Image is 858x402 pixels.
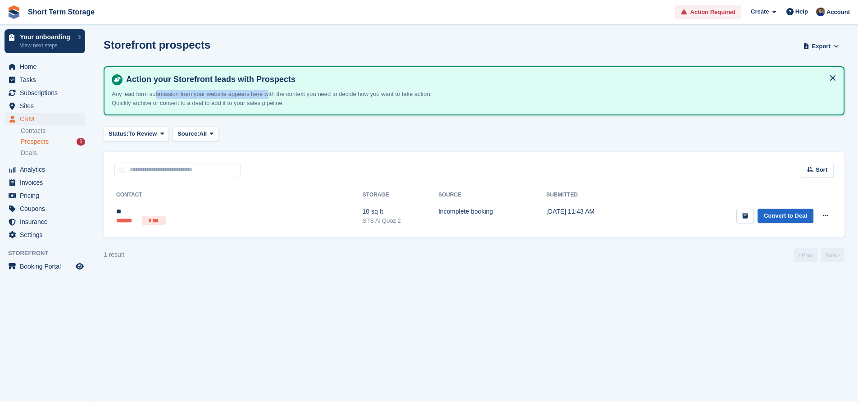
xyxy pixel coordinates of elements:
[21,137,85,146] a: Prospects 1
[20,34,73,40] p: Your onboarding
[5,113,85,125] a: menu
[821,248,844,262] a: Next
[200,129,207,138] span: All
[109,129,128,138] span: Status:
[20,41,73,50] p: View next steps
[20,163,74,176] span: Analytics
[24,5,98,19] a: Short Term Storage
[20,189,74,202] span: Pricing
[20,87,74,99] span: Subscriptions
[690,8,735,17] span: Action Required
[20,228,74,241] span: Settings
[812,42,831,51] span: Export
[20,202,74,215] span: Coupons
[675,5,741,20] a: Action Required
[77,138,85,146] div: 1
[20,100,74,112] span: Sites
[794,248,817,262] a: Previous
[112,90,449,107] p: Any lead form submission from your website appears here with the context you need to decide how y...
[751,7,769,16] span: Create
[438,202,546,230] td: Incomplete booking
[5,29,85,53] a: Your onboarding View next steps
[8,249,90,258] span: Storefront
[363,207,438,216] div: 10 sq ft
[7,5,21,19] img: stora-icon-8386f47178a22dfd0bd8f6a31ec36ba5ce8667c1dd55bd0f319d3a0aa187defe.svg
[5,163,85,176] a: menu
[546,202,641,230] td: [DATE] 11:43 AM
[177,129,199,138] span: Source:
[20,113,74,125] span: CRM
[363,188,438,202] th: Storage
[20,260,74,273] span: Booking Portal
[438,188,546,202] th: Source
[21,137,49,146] span: Prospects
[21,127,85,135] a: Contacts
[104,39,210,51] h1: Storefront prospects
[5,215,85,228] a: menu
[801,39,841,54] button: Export
[20,176,74,189] span: Invoices
[5,87,85,99] a: menu
[795,7,808,16] span: Help
[363,216,438,225] div: STS Al Quoz 2
[74,261,85,272] a: Preview store
[5,100,85,112] a: menu
[816,7,825,16] img: Salman Rahman
[128,129,157,138] span: To Review
[20,73,74,86] span: Tasks
[173,126,219,141] button: Source: All
[826,8,850,17] span: Account
[546,188,641,202] th: Submitted
[792,248,846,262] nav: Page
[5,260,85,273] a: menu
[5,228,85,241] a: menu
[21,148,85,158] a: Deals
[5,60,85,73] a: menu
[20,215,74,228] span: Insurance
[104,126,169,141] button: Status: To Review
[816,165,827,174] span: Sort
[5,73,85,86] a: menu
[5,189,85,202] a: menu
[20,60,74,73] span: Home
[21,149,37,157] span: Deals
[5,176,85,189] a: menu
[114,188,363,202] th: Contact
[5,202,85,215] a: menu
[104,250,124,260] div: 1 result
[758,209,813,224] a: Convert to Deal
[123,74,836,85] h4: Action your Storefront leads with Prospects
